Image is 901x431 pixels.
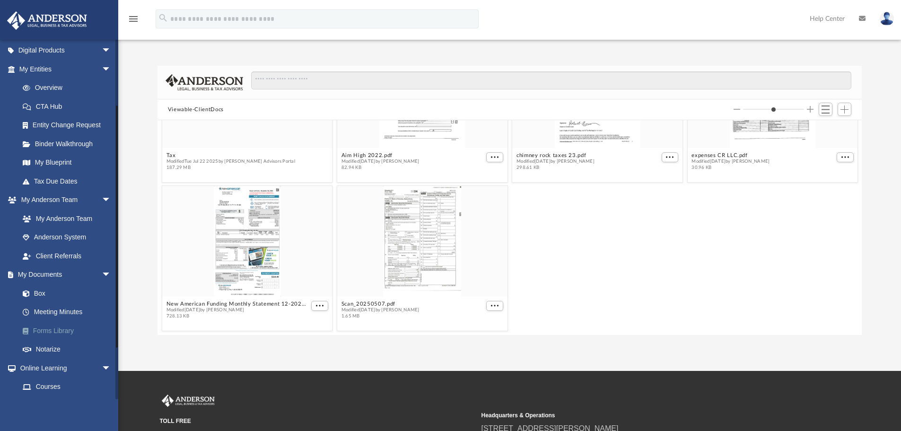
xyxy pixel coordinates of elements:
[13,172,125,191] a: Tax Due Dates
[516,165,595,171] span: 298.61 KB
[838,103,852,116] button: Add
[341,301,420,307] button: Scan_20250507.pdf
[128,18,139,25] a: menu
[128,13,139,25] i: menu
[7,359,121,378] a: Online Learningarrow_drop_down
[13,321,125,340] a: Forms Library
[13,378,121,396] a: Courses
[486,301,503,311] button: More options
[691,165,770,171] span: 30.96 KB
[516,152,595,158] button: chimney rock taxes 23.pdf
[13,209,116,228] a: My Anderson Team
[166,313,309,319] span: 728.13 KB
[7,41,125,60] a: Digital Productsarrow_drop_down
[160,417,475,425] small: TOLL FREE
[341,313,420,319] span: 1.65 MB
[13,79,125,97] a: Overview
[166,165,295,171] span: 187.29 MB
[13,396,116,415] a: Video Training
[13,228,121,247] a: Anderson System
[13,284,121,303] a: Box
[102,265,121,285] span: arrow_drop_down
[251,71,851,89] input: Search files and folders
[166,158,295,165] span: Modified Tue Jul 22 2025 by [PERSON_NAME] Advisors Portal
[311,301,328,311] button: More options
[13,153,121,172] a: My Blueprint
[481,411,796,420] small: Headquarters & Operations
[7,191,121,210] a: My Anderson Teamarrow_drop_down
[880,12,894,26] img: User Pic
[486,152,503,162] button: More options
[734,106,740,113] button: Decrease column size
[13,303,125,322] a: Meeting Minutes
[166,152,295,158] button: Tax
[13,340,125,359] a: Notarize
[157,120,862,335] div: grid
[341,158,420,165] span: Modified [DATE] by [PERSON_NAME]
[102,60,121,79] span: arrow_drop_down
[837,152,854,162] button: More options
[341,152,420,158] button: Aim High 2022.pdf
[168,106,224,114] button: Viewable-ClientDocs
[7,60,125,79] a: My Entitiesarrow_drop_down
[102,191,121,210] span: arrow_drop_down
[341,165,420,171] span: 82.94 KB
[807,106,814,113] button: Increase column size
[691,158,770,165] span: Modified [DATE] by [PERSON_NAME]
[341,307,420,313] span: Modified [DATE] by [PERSON_NAME]
[102,359,121,378] span: arrow_drop_down
[13,97,125,116] a: CTA Hub
[102,41,121,61] span: arrow_drop_down
[4,11,90,30] img: Anderson Advisors Platinum Portal
[166,307,309,313] span: Modified [DATE] by [PERSON_NAME]
[7,265,125,284] a: My Documentsarrow_drop_down
[691,152,770,158] button: expenses CR LLC.pdf
[158,13,168,23] i: search
[13,116,125,135] a: Entity Change Request
[516,158,595,165] span: Modified [DATE] by [PERSON_NAME]
[819,103,833,116] button: Switch to List View
[661,152,678,162] button: More options
[166,301,309,307] button: New American Funding Monthly Statement 12-2022.pdf
[743,106,804,113] input: Column size
[160,395,217,407] img: Anderson Advisors Platinum Portal
[13,134,125,153] a: Binder Walkthrough
[13,246,121,265] a: Client Referrals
